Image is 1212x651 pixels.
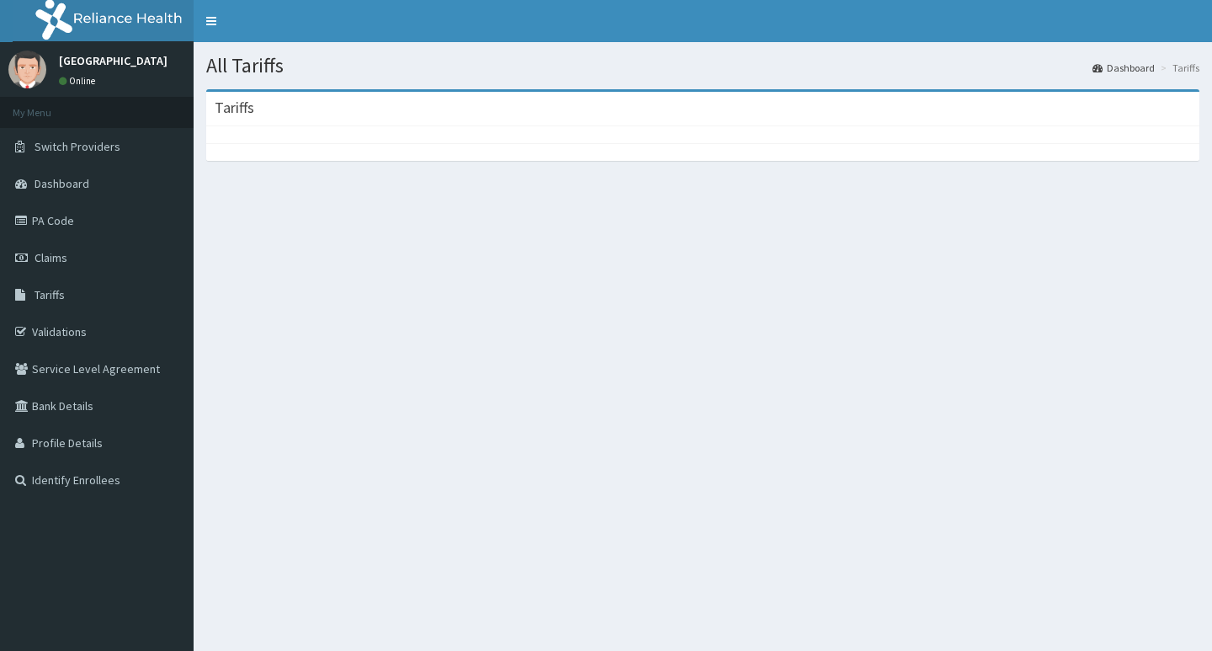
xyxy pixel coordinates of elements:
[59,75,99,87] a: Online
[206,55,1199,77] h1: All Tariffs
[35,250,67,265] span: Claims
[35,287,65,302] span: Tariffs
[1156,61,1199,75] li: Tariffs
[59,55,167,67] p: [GEOGRAPHIC_DATA]
[1092,61,1155,75] a: Dashboard
[35,176,89,191] span: Dashboard
[35,139,120,154] span: Switch Providers
[215,100,254,115] h3: Tariffs
[8,51,46,88] img: User Image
